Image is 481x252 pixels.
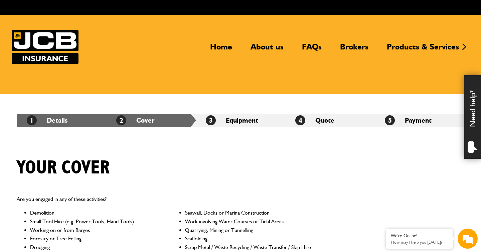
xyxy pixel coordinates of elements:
[30,209,157,217] li: Demolition
[297,42,327,57] a: FAQs
[27,116,67,124] a: 1Details
[116,115,126,125] span: 2
[106,114,196,127] li: Cover
[30,226,157,235] li: Working on or from Barges
[30,217,157,226] li: Small Tool Hire (e.g. Power Tools, Hand Tools)
[185,209,312,217] li: Seawall, Docks or Marina Construction
[185,217,312,226] li: Work involving Water Courses or Tidal Areas
[12,30,78,64] a: JCB Insurance Services
[382,42,464,57] a: Products & Services
[335,42,373,57] a: Brokers
[391,240,448,245] p: How may I help you today?
[185,234,312,243] li: Scaffolding
[295,115,305,125] span: 4
[30,234,157,243] li: Forestry or Tree Felling
[12,30,78,64] img: JCB Insurance Services logo
[246,42,289,57] a: About us
[285,114,375,127] li: Quote
[385,115,395,125] span: 5
[185,226,312,235] li: Quarrying, Mining or Tunnelling
[17,195,312,204] p: Are you engaged in any of these activities?
[464,75,481,159] div: Need help?
[391,233,448,239] div: We're Online!
[206,115,216,125] span: 3
[27,115,37,125] span: 1
[205,42,237,57] a: Home
[17,157,110,179] h1: Your cover
[196,114,285,127] li: Equipment
[375,114,464,127] li: Payment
